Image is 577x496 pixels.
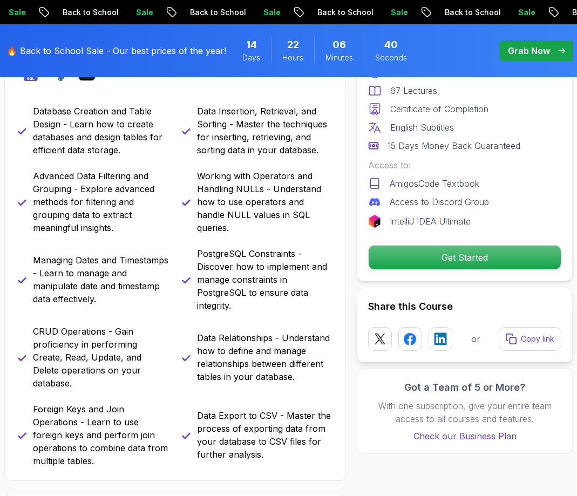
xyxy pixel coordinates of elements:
[197,105,333,157] p: Data Insertion, Retrieval, and Sorting - Master the techniques for inserting, retrieving, and sor...
[390,121,454,134] p: English Subtitles
[368,299,561,314] h2: Share this Course
[429,7,503,18] p: Back to School
[375,52,407,63] span: Seconds
[508,44,550,57] p: Grab Now
[499,327,561,351] button: Copy link
[47,7,120,18] p: Back to School
[33,403,169,467] p: Foreign Keys and Join Operations - Learn to use foreign keys and perform join operations to combi...
[174,7,248,18] p: Back to School
[246,37,257,52] span: 14 Days
[197,247,333,312] p: PostgreSQL Constraints - Discover how to implement and manage constraints in PostgreSQL to ensure...
[33,325,169,390] p: CRUD Operations - Gain proficiency in performing Create, Read, Update, and Delete operations on y...
[302,7,375,18] p: Back to School
[384,37,398,52] span: 40 Seconds
[503,7,537,18] p: Sale
[368,159,561,172] p: Access to:
[368,245,561,270] button: Get Started
[390,103,488,115] p: Certificate of Completion
[248,7,282,18] p: Sale
[33,254,169,305] p: Managing Dates and Timestamps - Learn to manage and manipulate date and timestamp data effectively.
[325,52,353,63] span: Minutes
[390,177,479,190] p: AmigosCode Textbook
[368,380,561,395] h3: Got a Team of 5 or More?
[390,215,471,228] p: IntelliJ IDEA Ultimate
[368,215,381,228] img: jetbrains logo
[369,246,561,269] p: Get Started
[120,7,155,18] p: Sale
[287,37,299,52] span: 22 Hours
[521,334,554,344] p: Copy link
[332,37,346,52] span: 6 Minutes
[33,105,169,157] p: Database Creation and Table Design - Learn how to create databases and design tables for efficien...
[390,84,437,97] p: 67 Lectures
[33,169,169,234] p: Advanced Data Filtering and Grouping - Explore advanced methods for filtering and grouping data t...
[197,331,333,383] p: Data Relationships - Understand how to define and manage relationships between different tables i...
[197,169,333,234] p: Working with Operators and Handling NULLs - Understand how to use operators and handle NULL value...
[368,430,561,443] a: Check our Business Plan
[282,52,303,63] span: Hours
[390,195,489,208] p: Access to Discord Group
[375,7,410,18] p: Sale
[197,409,333,461] p: Data Export to CSV - Master the process of exporting data from your database to CSV files for fur...
[242,52,260,63] span: Days
[471,332,480,345] p: or
[388,139,520,152] p: 15 Days Money Back Guaranteed
[6,44,226,57] p: 🔥 Back to School Sale - Our best prices of the year!
[368,399,561,425] p: With one subscription, give your entire team access to all courses and features.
